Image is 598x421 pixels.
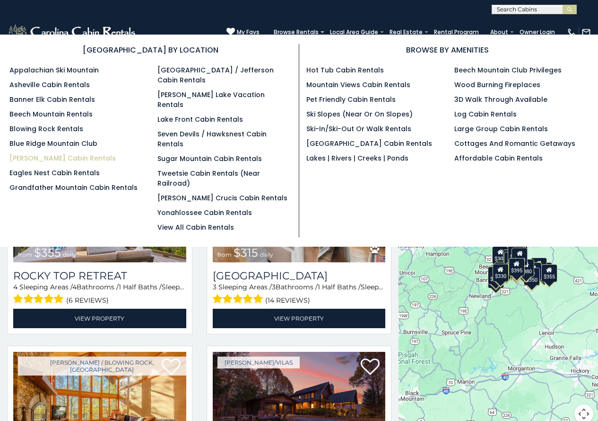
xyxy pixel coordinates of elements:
[213,269,386,282] a: [GEOGRAPHIC_DATA]
[13,283,17,291] span: 4
[306,139,432,148] a: [GEOGRAPHIC_DATA] Cabin Rentals
[493,246,509,264] div: $305
[531,258,547,276] div: $930
[9,95,95,104] a: Banner Elk Cabin Rentals
[63,251,76,258] span: daily
[13,282,186,306] div: Sleeping Areas / Bathrooms / Sleeps:
[493,263,509,281] div: $330
[9,139,97,148] a: Blue Ridge Mountain Club
[318,283,361,291] span: 1 Half Baths /
[488,266,504,284] div: $375
[18,251,32,258] span: from
[9,183,138,192] a: Grandfather Mountain Cabin Rentals
[9,109,93,119] a: Beech Mountain Rentals
[325,26,383,39] a: Local Area Guide
[306,65,384,75] a: Hot Tub Cabin Rentals
[306,124,411,134] a: Ski-in/Ski-Out or Walk Rentals
[157,193,287,203] a: [PERSON_NAME] Crucis Cabin Rentals
[509,258,525,276] div: $395
[509,260,525,278] div: $480
[485,26,513,39] a: About
[157,208,252,217] a: Yonahlossee Cabin Rentals
[504,252,520,270] div: $210
[237,28,260,36] span: My Favs
[306,109,413,119] a: Ski Slopes (Near or On Slopes)
[454,139,575,148] a: Cottages and Romantic Getaways
[157,154,262,163] a: Sugar Mountain Cabin Rentals
[541,264,557,282] div: $355
[503,249,519,267] div: $565
[9,80,90,90] a: Asheville Cabin Rentals
[488,270,504,288] div: $345
[7,23,138,42] img: White-1-2.png
[184,283,189,291] span: 9
[265,294,310,306] span: (14 reviews)
[213,282,386,306] div: Sleeping Areas / Bathrooms / Sleeps:
[306,95,396,104] a: Pet Friendly Cabin Rentals
[18,357,186,376] a: [PERSON_NAME] / Blowing Rock, [GEOGRAPHIC_DATA]
[524,268,540,286] div: $350
[494,261,511,279] div: $400
[454,109,517,119] a: Log Cabin Rentals
[213,283,217,291] span: 3
[213,309,386,328] a: View Property
[13,269,186,282] a: Rocky Top Retreat
[157,223,234,232] a: View All Cabin Rentals
[213,269,386,282] h3: Chimney Island
[157,115,243,124] a: Lake Front Cabin Rentals
[13,309,186,328] a: View Property
[157,169,260,188] a: Tweetsie Cabin Rentals (Near Railroad)
[226,27,260,37] a: My Favs
[306,44,589,56] h3: BROWSE BY AMENITIES
[515,26,560,39] a: Owner Login
[429,26,484,39] a: Rental Program
[454,65,562,75] a: Beech Mountain Club Privileges
[361,358,380,377] a: Add to favorites
[454,124,548,134] a: Large Group Cabin Rentals
[234,246,258,260] span: $315
[34,246,61,260] span: $355
[72,283,77,291] span: 4
[454,95,547,104] a: 3D Walk Through Available
[306,80,410,90] a: Mountain Views Cabin Rentals
[581,27,591,37] img: mail-regular-white.png
[157,90,265,109] a: [PERSON_NAME] Lake Vacation Rentals
[9,124,83,134] a: Blowing Rock Rentals
[512,248,528,266] div: $250
[157,65,274,85] a: [GEOGRAPHIC_DATA] / Jefferson Cabin Rentals
[508,260,524,278] div: $315
[157,129,267,149] a: Seven Devils / Hawksnest Cabin Rentals
[9,65,99,75] a: Appalachian Ski Mountain
[508,244,524,262] div: $320
[383,283,388,291] span: 11
[385,26,427,39] a: Real Estate
[454,153,543,163] a: Affordable Cabin Rentals
[272,283,276,291] span: 3
[260,251,273,258] span: daily
[217,251,232,258] span: from
[9,153,116,163] a: [PERSON_NAME] Cabin Rentals
[269,26,323,39] a: Browse Rentals
[518,259,534,277] div: $380
[567,27,576,37] img: phone-regular-white.png
[9,168,100,178] a: Eagles Nest Cabin Rentals
[66,294,109,306] span: (6 reviews)
[306,153,408,163] a: Lakes | Rivers | Creeks | Ponds
[9,44,292,56] h3: [GEOGRAPHIC_DATA] BY LOCATION
[217,357,300,368] a: [PERSON_NAME]/Vilas
[454,80,540,90] a: Wood Burning Fireplaces
[119,283,162,291] span: 1 Half Baths /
